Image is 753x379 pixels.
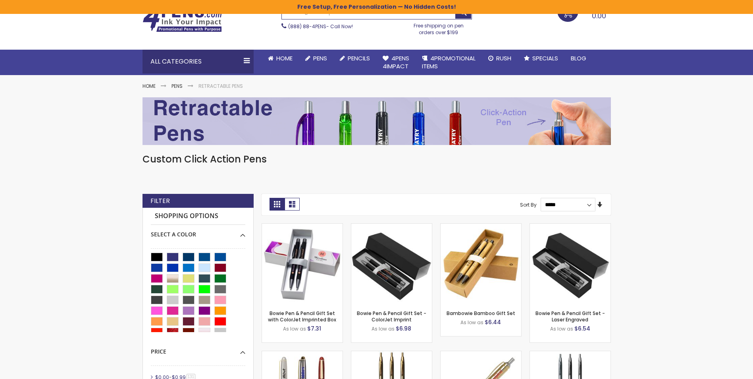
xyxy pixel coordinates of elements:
img: Bowie Pen & Pencil Gift Set - Laser Engraved [530,224,610,304]
a: Bowie Pen & Pencil Gift Set with ColorJet Imprinted Box [268,310,336,323]
a: Bambowie Bamboo Gift Set [441,223,521,230]
span: As low as [550,325,573,332]
span: 4PROMOTIONAL ITEMS [422,54,476,70]
a: Home [143,83,156,89]
a: Bowie Pen & Pencil Gift Set - Laser Engraved [535,310,605,323]
a: Blog [564,50,593,67]
span: $6.44 [485,318,501,326]
span: As low as [460,319,483,326]
a: (888) 88-4PENS [288,23,326,30]
span: 4Pens 4impact [383,54,409,70]
span: Pens [313,54,327,62]
a: Pens [299,50,333,67]
a: Imprinted Danish-II Cap-Off Brass Rollerball Heavy Brass Pen with Gold Accents [262,351,343,358]
div: Select A Color [151,225,245,238]
span: Blog [571,54,586,62]
div: All Categories [143,50,254,73]
a: Specials [518,50,564,67]
span: Specials [532,54,558,62]
img: 4Pens Custom Pens and Promotional Products [143,7,222,32]
span: $6.98 [396,325,411,333]
strong: Filter [150,197,170,205]
span: - Call Now! [288,23,353,30]
div: Price [151,342,245,356]
a: Pencils [333,50,376,67]
a: Monument Collection - Garland® Hefty Resin Chrome Retractable Pen [530,351,610,358]
h1: Custom Click Action Pens [143,153,611,166]
span: $7.31 [307,325,321,333]
iframe: Google Customer Reviews [688,358,753,379]
a: 4PROMOTIONALITEMS [416,50,482,75]
span: 0.00 [592,11,606,21]
a: Bullet-I Click Action Ballpoint Metal Pen with Gold Plate Finish [441,351,521,358]
img: Retractable Pens [143,97,611,145]
a: Bowie Pen & Pencil Gift Set - ColorJet Imprint [357,310,426,323]
span: $6.54 [574,325,590,333]
img: Bowie Pen & Pencil Gift Set - ColorJet Imprint [351,224,432,304]
div: Free shipping on pen orders over $199 [405,19,472,35]
a: Monument Collection - Garland® Hefty Resin Gold Retractable Pen [351,351,432,358]
span: Rush [496,54,511,62]
strong: Shopping Options [151,208,245,225]
a: Bowie Pen & Pencil Gift Set - Laser Engraved [530,223,610,230]
a: Rush [482,50,518,67]
a: Home [262,50,299,67]
a: Bambowie Bamboo Gift Set [447,310,515,317]
span: As low as [372,325,395,332]
strong: Retractable Pens [198,83,243,89]
a: Bowie Pen & Pencil Gift Set - ColorJet Imprint [351,223,432,230]
a: Pens [171,83,183,89]
span: Pencils [348,54,370,62]
a: 4Pens4impact [376,50,416,75]
img: Bowie Pen & Pencil Gift Set with ColorJet Imprinted Box [262,224,343,304]
a: Bowie Pen & Pencil Gift Set with ColorJet Imprinted Box [262,223,343,230]
span: As low as [283,325,306,332]
span: Home [276,54,293,62]
label: Sort By [520,201,537,208]
strong: Grid [270,198,285,211]
img: Bambowie Bamboo Gift Set [441,224,521,304]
